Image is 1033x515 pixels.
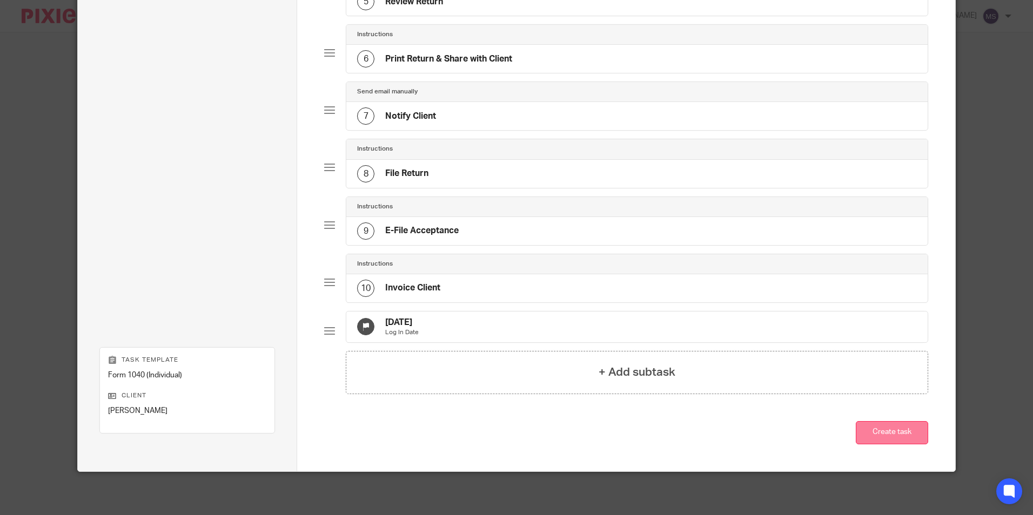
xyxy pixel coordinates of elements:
h4: Instructions [357,260,393,268]
h4: Instructions [357,202,393,211]
div: 10 [357,280,374,297]
h4: Print Return & Share with Client [385,53,512,65]
div: 9 [357,222,374,240]
button: Create task [856,421,928,444]
h4: Notify Client [385,111,436,122]
h4: [DATE] [385,317,419,328]
p: Task template [108,356,266,364]
h4: E-File Acceptance [385,225,459,236]
h4: Instructions [357,145,393,153]
div: 8 [357,165,374,182]
p: Log In Date [385,328,419,337]
h4: File Return [385,168,428,179]
div: 6 [357,50,374,67]
p: Client [108,391,266,400]
h4: + Add subtask [599,364,675,381]
h4: Send email manually [357,87,418,96]
h4: Instructions [357,30,393,39]
div: 7 [357,107,374,125]
p: [PERSON_NAME] [108,405,266,416]
h4: Invoice Client [385,282,440,294]
p: Form 1040 (Individual) [108,370,266,381]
